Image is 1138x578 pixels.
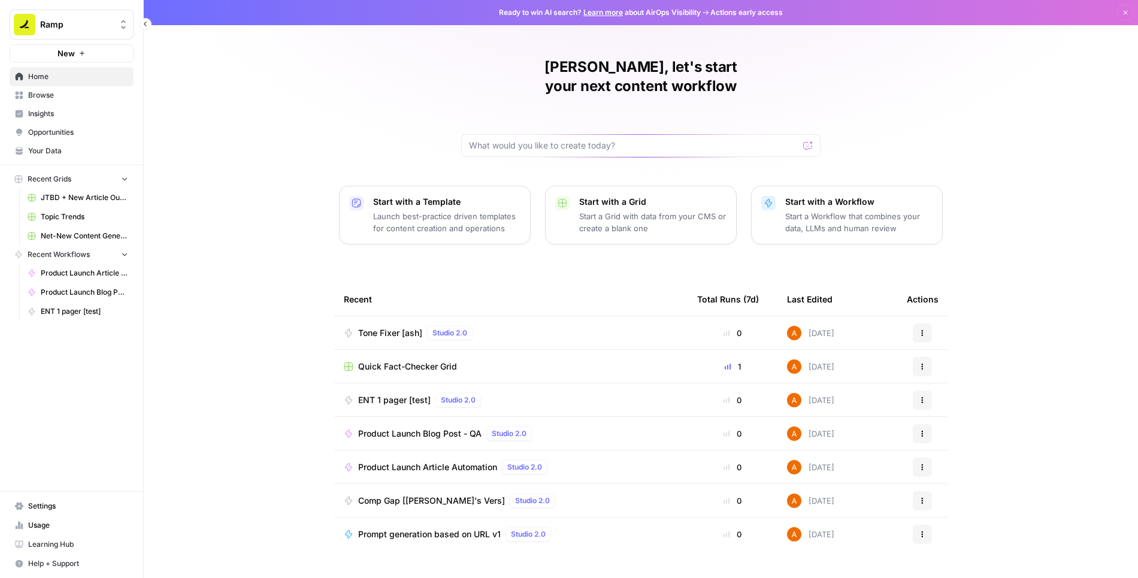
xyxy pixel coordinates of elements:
button: New [10,44,134,62]
div: 0 [697,394,768,406]
button: Recent Workflows [10,246,134,264]
span: Prompt generation based on URL v1 [358,528,501,540]
button: Start with a GridStart a Grid with data from your CMS or create a blank one [545,186,737,244]
span: Net-New Content Generator - Grid Template [41,231,128,241]
div: [DATE] [787,426,834,441]
div: 0 [697,327,768,339]
span: Ready to win AI search? about AirOps Visibility [499,7,701,18]
p: Start with a Workflow [785,196,933,208]
div: 0 [697,495,768,507]
span: Recent Grids [28,174,71,184]
p: Launch best-practice driven templates for content creation and operations [373,210,520,234]
div: [DATE] [787,494,834,508]
a: Product Launch Blog Post - QAStudio 2.0 [344,426,678,441]
p: Start a Grid with data from your CMS or create a blank one [579,210,727,234]
span: ENT 1 pager [test] [41,306,128,317]
a: Product Launch Article Automation [22,264,134,283]
a: Learn more [583,8,623,17]
img: Ramp Logo [14,14,35,35]
div: [DATE] [787,460,834,474]
a: Product Launch Blog Post - QA [22,283,134,302]
span: Ramp [40,19,113,31]
span: Topic Trends [41,211,128,222]
span: New [57,47,75,59]
span: Comp Gap [[PERSON_NAME]'s Vers] [358,495,505,507]
button: Workspace: Ramp [10,10,134,40]
div: 0 [697,461,768,473]
img: i32oznjerd8hxcycc1k00ct90jt3 [787,359,801,374]
a: Product Launch Article AutomationStudio 2.0 [344,460,678,474]
div: [DATE] [787,326,834,340]
span: Product Launch Blog Post - QA [41,287,128,298]
span: Recent Workflows [28,249,90,260]
a: Tone Fixer [ash]Studio 2.0 [344,326,678,340]
input: What would you like to create today? [469,140,798,152]
a: Insights [10,104,134,123]
span: Studio 2.0 [511,529,546,540]
img: i32oznjerd8hxcycc1k00ct90jt3 [787,527,801,541]
div: Last Edited [787,283,833,316]
a: ENT 1 pager [test]Studio 2.0 [344,393,678,407]
img: i32oznjerd8hxcycc1k00ct90jt3 [787,460,801,474]
a: Topic Trends [22,207,134,226]
span: Home [28,71,128,82]
span: Actions early access [710,7,783,18]
span: Studio 2.0 [515,495,550,506]
span: Insights [28,108,128,119]
div: Recent [344,283,678,316]
span: ENT 1 pager [test] [358,394,431,406]
span: Studio 2.0 [432,328,467,338]
button: Recent Grids [10,170,134,188]
div: Actions [907,283,939,316]
button: Help + Support [10,554,134,573]
span: Opportunities [28,127,128,138]
a: JTBD + New Article Output [22,188,134,207]
span: Tone Fixer [ash] [358,327,422,339]
p: Start with a Grid [579,196,727,208]
button: Start with a WorkflowStart a Workflow that combines your data, LLMs and human review [751,186,943,244]
span: Studio 2.0 [492,428,526,439]
p: Start a Workflow that combines your data, LLMs and human review [785,210,933,234]
a: Opportunities [10,123,134,142]
span: Settings [28,501,128,512]
span: Usage [28,520,128,531]
a: Usage [10,516,134,535]
a: Learning Hub [10,535,134,554]
span: Studio 2.0 [507,462,542,473]
a: Quick Fact-Checker Grid [344,361,678,373]
a: Net-New Content Generator - Grid Template [22,226,134,246]
p: Start with a Template [373,196,520,208]
div: 0 [697,528,768,540]
a: ENT 1 pager [test] [22,302,134,321]
a: Home [10,67,134,86]
a: Comp Gap [[PERSON_NAME]'s Vers]Studio 2.0 [344,494,678,508]
span: Quick Fact-Checker Grid [358,361,457,373]
h1: [PERSON_NAME], let's start your next content workflow [461,58,821,96]
img: i32oznjerd8hxcycc1k00ct90jt3 [787,326,801,340]
div: 0 [697,428,768,440]
span: Studio 2.0 [441,395,476,405]
span: Your Data [28,146,128,156]
div: Total Runs (7d) [697,283,759,316]
div: [DATE] [787,393,834,407]
div: [DATE] [787,359,834,374]
img: i32oznjerd8hxcycc1k00ct90jt3 [787,494,801,508]
button: Start with a TemplateLaunch best-practice driven templates for content creation and operations [339,186,531,244]
img: i32oznjerd8hxcycc1k00ct90jt3 [787,426,801,441]
span: JTBD + New Article Output [41,192,128,203]
img: i32oznjerd8hxcycc1k00ct90jt3 [787,393,801,407]
span: Product Launch Blog Post - QA [358,428,482,440]
a: Your Data [10,141,134,161]
div: 1 [697,361,768,373]
span: Help + Support [28,558,128,569]
span: Product Launch Article Automation [358,461,497,473]
span: Browse [28,90,128,101]
a: Prompt generation based on URL v1Studio 2.0 [344,527,678,541]
a: Settings [10,497,134,516]
div: [DATE] [787,527,834,541]
a: Browse [10,86,134,105]
span: Product Launch Article Automation [41,268,128,279]
span: Learning Hub [28,539,128,550]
